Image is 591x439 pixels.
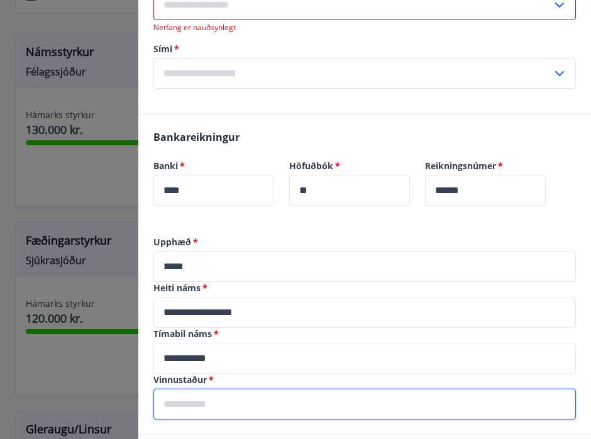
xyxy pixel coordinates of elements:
[153,160,274,172] label: Banki
[153,130,240,144] span: Bankareikningur
[153,389,576,420] div: Vinnustaður
[153,43,576,55] label: Sími
[153,282,576,294] label: Heiti náms
[153,236,576,248] label: Upphæð
[153,251,576,282] div: Upphæð
[153,23,576,33] p: Netfang er nauðsynlegt
[153,297,576,328] div: Heiti náms
[289,160,410,172] label: Höfuðbók
[153,343,576,374] div: Tímabil náms
[425,160,546,172] label: Reikningsnúmer
[153,374,576,386] label: Vinnustaður
[153,328,576,340] label: Tímabil náms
